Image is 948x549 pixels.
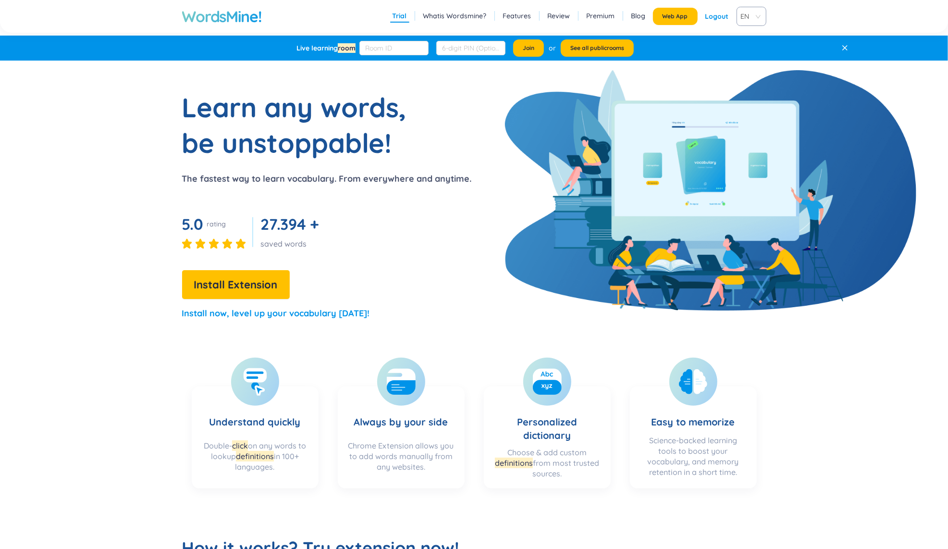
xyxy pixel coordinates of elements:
h1: Learn any words, be unstoppable! [182,89,422,161]
div: or [549,43,556,53]
img: tab_domain_overview_orange.svg [26,56,34,63]
div: Choose & add custom from most trusted sources. [493,447,601,479]
h3: Always by your side [354,396,448,436]
span: 5.0 [182,214,203,234]
h3: Easy to memorize [652,396,735,430]
div: Chrome Extension allows you to add words manually from any websites. [347,440,455,479]
wordsmine: click [232,440,248,451]
div: rating [207,219,226,229]
a: Premium [587,11,615,21]
span: EN [741,9,758,24]
div: Double- on any words to lookup in 100+ languages. [201,440,309,479]
div: Live learning [296,43,356,53]
div: Domain Overview [37,57,86,63]
wordsmine: definitions [495,458,533,468]
span: Web App [663,12,688,20]
img: logo_orange.svg [15,15,23,23]
wordsmine: room [338,43,356,53]
a: WordsMine! [182,7,262,26]
button: See all publicrooms [561,39,634,57]
div: Keywords by Traffic [106,57,162,63]
button: Web App [653,8,698,25]
div: Domain: [DOMAIN_NAME] [25,25,106,33]
h3: Personalized dictionary [493,396,601,442]
div: Science-backed learning tools to boost your vocabulary, and memory retention in a short time. [640,435,747,479]
wordsmine: rooms [607,44,624,51]
wordsmine: What [423,12,440,20]
button: Install Extension [182,270,290,299]
img: website_grey.svg [15,25,23,33]
a: Trial [393,11,407,21]
wordsmine: definitions [236,451,274,462]
div: saved words [261,238,323,249]
h3: Understand quickly [209,396,301,436]
span: See all public [570,44,624,52]
img: tab_keywords_by_traffic_grey.svg [96,56,103,63]
a: Blog [631,11,646,21]
a: Install Extension [182,281,290,290]
button: Join [513,39,544,57]
input: 6-digit PIN (Optional) [436,41,505,55]
div: Logout [705,8,729,25]
p: Install now, level up your vocabulary [DATE]! [182,307,370,320]
div: v 4.0.25 [27,15,47,23]
span: Join [523,44,534,52]
span: Install Extension [194,276,278,293]
a: Whatis Wordsmine? [423,11,487,21]
span: 27.394 + [261,214,319,234]
p: The fastest way to learn vocabulary. From everywhere and anytime. [182,172,472,186]
a: Review [548,11,570,21]
input: Room ID [359,41,429,55]
a: Features [503,11,531,21]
